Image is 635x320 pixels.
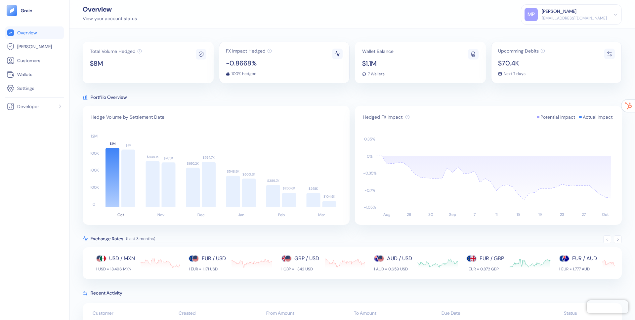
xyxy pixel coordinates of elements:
[109,255,135,262] div: USD / MXN
[278,212,285,218] text: Feb
[89,151,99,156] text: 900K
[242,172,255,177] text: $500.2K
[498,49,539,53] span: Upcomming Debits
[117,212,124,218] text: Oct
[602,212,609,217] text: Oct
[540,114,575,120] span: Potential Impact
[157,212,164,218] text: Nov
[7,5,17,16] img: logo-tablet-V2.svg
[583,114,613,120] span: Actual Impact
[202,255,226,262] div: EUR / USD
[17,85,34,92] span: Settings
[110,141,115,146] text: $1M
[7,57,63,64] a: Customers
[90,49,136,54] span: Total Volume Hedged
[91,235,123,242] span: Exchange Rates
[504,72,526,76] span: Next 7 days
[480,255,504,262] div: EUR / GBP
[363,114,402,120] span: Hedged FX Impact
[495,212,497,217] text: 11
[587,300,628,313] iframe: Chatra live chat
[474,212,476,217] text: 7
[559,266,597,272] div: 1 EUR = 1.777 AUD
[7,70,63,78] a: Wallets
[126,236,155,241] span: (Last 3 months)
[294,255,319,262] div: GBP / USD
[232,72,257,76] span: 100% hedged
[283,186,295,190] text: $250.6K
[572,255,597,262] div: EUR / AUD
[582,212,586,217] text: 27
[362,49,394,54] span: Wallet Balance
[517,212,520,217] text: 15
[542,8,576,15] div: [PERSON_NAME]
[89,185,99,190] text: 300K
[21,8,33,13] img: logo
[126,143,131,147] text: $1M
[91,94,127,100] span: Portfilio Overview
[374,266,412,272] div: 1 AUD = 0.659 USD
[525,8,538,21] div: MP
[96,266,135,272] div: 1 USD = 18.496 MXN
[281,266,319,272] div: 1 GBP = 1.342 USD
[542,15,607,21] div: [EMAIL_ADDRESS][DOMAIN_NAME]
[91,134,98,139] text: 1.2M
[93,202,95,207] text: 0
[17,43,52,50] span: [PERSON_NAME]
[407,212,411,217] text: 26
[17,29,37,36] span: Overview
[226,60,272,66] span: -0.8668%
[529,310,612,317] div: Status
[560,212,564,217] text: 23
[309,186,318,191] text: $248K
[7,29,63,37] a: Overview
[363,171,377,176] text: -0.35 %
[90,60,142,67] span: $8M
[187,161,199,166] text: $692.2K
[17,57,40,64] span: Customers
[189,266,226,272] div: 1 EUR = 1.171 USD
[323,194,335,199] text: $104.9K
[383,212,391,217] text: Aug
[83,15,137,22] div: View your account status
[498,60,545,66] span: $70.4K
[17,103,39,110] span: Developer
[362,60,394,67] span: $1.1M
[147,155,159,159] text: $809.1K
[227,169,239,174] text: $548.9K
[267,179,279,183] text: $389.7K
[91,290,122,297] span: Recent Activity
[89,168,99,173] text: 600K
[164,156,173,160] text: $785K
[91,114,164,120] span: Hedge Volume by Settlement Date
[17,71,32,78] span: Wallets
[203,155,215,160] text: $794.7K
[7,43,63,51] a: [PERSON_NAME]
[83,6,137,13] div: Overview
[364,205,376,210] text: -1.05 %
[364,137,375,142] text: 0.35 %
[318,212,325,218] text: Mar
[368,72,385,76] span: 7 Wallets
[538,212,542,217] text: 19
[197,212,205,218] text: Dec
[364,188,375,193] text: -0.7 %
[7,84,63,92] a: Settings
[226,49,266,53] span: FX Impact Hedged
[466,266,504,272] div: 1 EUR = 0.872 GBP
[367,154,373,159] text: 0 %
[449,212,456,217] text: Sep
[387,255,412,262] div: AUD / USD
[238,212,244,218] text: Jan
[428,212,433,217] text: 30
